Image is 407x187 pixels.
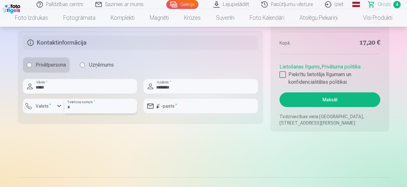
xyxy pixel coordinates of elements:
[321,64,361,70] a: Privātuma politika
[393,1,401,8] span: 4
[33,103,54,109] label: Valsts
[142,9,176,27] a: Magnēti
[103,9,142,27] a: Komplekti
[23,36,258,50] h5: Kontaktinformācija
[76,57,118,73] label: Uzņēmums
[279,64,320,70] a: Lietošanas līgums
[279,71,380,86] label: Piekrītu lietotāja līgumam un konfidencialitātes politikai
[23,99,64,113] button: Valsts*
[56,9,103,27] a: Fotogrāmata
[242,9,292,27] a: Foto kalendāri
[279,39,327,47] dt: Kopā
[80,62,85,68] input: Uzņēmums
[3,3,22,13] img: /fa1
[279,61,380,86] div: ,
[378,1,391,8] span: Grozs
[333,39,380,47] dd: 17,20 €
[7,9,56,27] a: Foto izdrukas
[176,9,208,27] a: Krūzes
[345,9,400,27] a: Visi produkti
[27,62,32,68] input: Privātpersona
[279,113,380,126] p: Tirdzniecības vieta [GEOGRAPHIC_DATA], [STREET_ADDRESS][PERSON_NAME]
[208,9,242,27] a: Suvenīri
[279,92,380,107] button: Maksāt
[23,57,70,73] label: Privātpersona
[292,9,345,27] a: Atslēgu piekariņi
